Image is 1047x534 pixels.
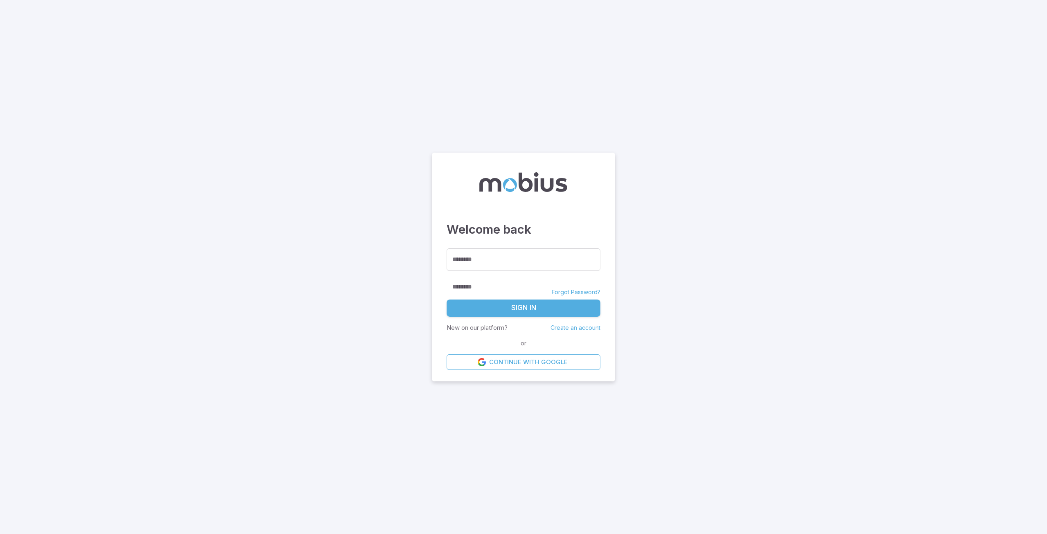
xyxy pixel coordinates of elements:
[519,339,528,348] span: or
[447,323,508,332] p: New on our platform?
[552,288,600,296] a: Forgot Password?
[447,354,600,370] a: Continue with Google
[550,324,600,331] a: Create an account
[447,221,600,239] h3: Welcome back
[447,300,600,317] button: Sign In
